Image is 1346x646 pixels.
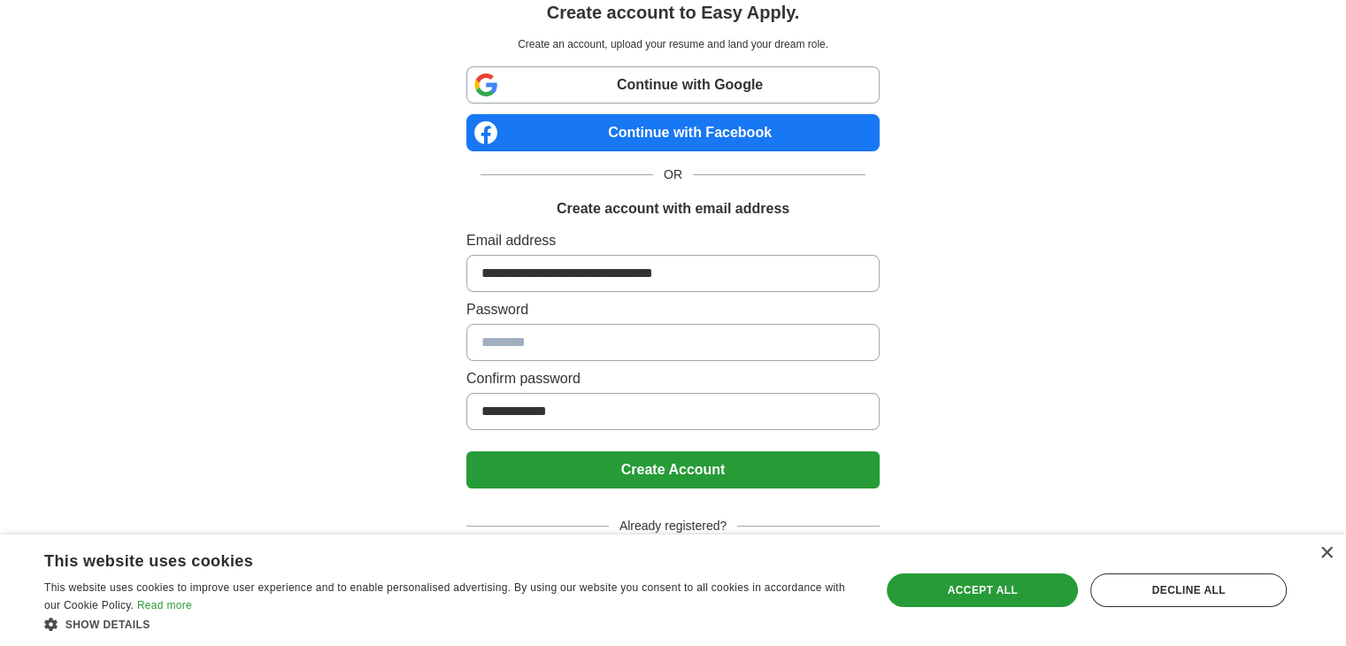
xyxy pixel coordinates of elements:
label: Confirm password [466,368,880,389]
span: Already registered? [609,517,737,535]
a: Continue with Google [466,66,880,104]
div: This website uses cookies [44,545,811,572]
p: Create an account, upload your resume and land your dream role. [470,36,876,52]
button: Create Account [466,451,880,488]
div: Show details [44,615,856,633]
label: Password [466,299,880,320]
a: Continue with Facebook [466,114,880,151]
span: Show details [65,619,150,631]
a: Read more, opens a new window [137,599,192,611]
div: Decline all [1090,573,1287,607]
h1: Create account with email address [557,198,789,219]
span: This website uses cookies to improve user experience and to enable personalised advertising. By u... [44,581,845,611]
div: Accept all [887,573,1078,607]
label: Email address [466,230,880,251]
div: Close [1319,547,1333,560]
span: OR [653,165,693,184]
